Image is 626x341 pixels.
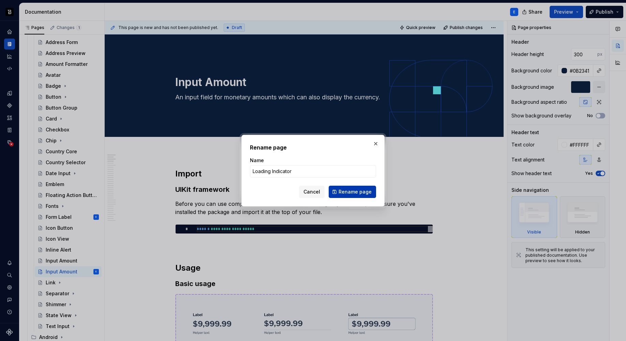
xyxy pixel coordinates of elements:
[329,186,376,198] button: Rename page
[250,143,376,152] h2: Rename page
[299,186,325,198] button: Cancel
[339,188,372,195] span: Rename page
[250,157,264,164] label: Name
[303,188,320,195] span: Cancel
